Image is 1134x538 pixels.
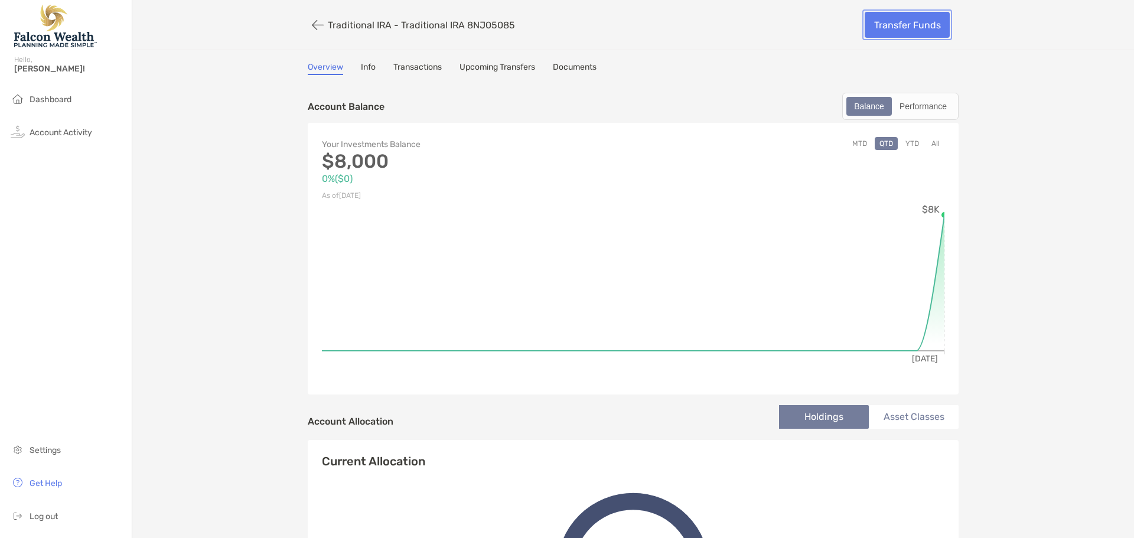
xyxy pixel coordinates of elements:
[11,475,25,490] img: get-help icon
[779,405,869,429] li: Holdings
[14,5,97,47] img: Falcon Wealth Planning Logo
[848,98,891,115] div: Balance
[308,62,343,75] a: Overview
[460,62,535,75] a: Upcoming Transfers
[842,93,959,120] div: segmented control
[30,128,92,138] span: Account Activity
[14,64,125,74] span: [PERSON_NAME]!
[875,137,898,150] button: QTD
[361,62,376,75] a: Info
[30,511,58,521] span: Log out
[308,416,393,427] h4: Account Allocation
[553,62,597,75] a: Documents
[11,125,25,139] img: activity icon
[322,188,633,203] p: As of [DATE]
[30,445,61,455] span: Settings
[322,137,633,152] p: Your Investments Balance
[30,94,71,105] span: Dashboard
[912,354,938,364] tspan: [DATE]
[308,99,384,114] p: Account Balance
[865,12,950,38] a: Transfer Funds
[322,454,425,468] h4: Current Allocation
[922,204,940,215] tspan: $8K
[11,92,25,106] img: household icon
[893,98,953,115] div: Performance
[322,171,633,186] p: 0% ( $0 )
[11,508,25,523] img: logout icon
[30,478,62,488] span: Get Help
[393,62,442,75] a: Transactions
[11,442,25,457] img: settings icon
[869,405,959,429] li: Asset Classes
[848,137,872,150] button: MTD
[927,137,944,150] button: All
[901,137,924,150] button: YTD
[328,19,515,31] p: Traditional IRA - Traditional IRA 8NJ05085
[322,154,633,169] p: $8,000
